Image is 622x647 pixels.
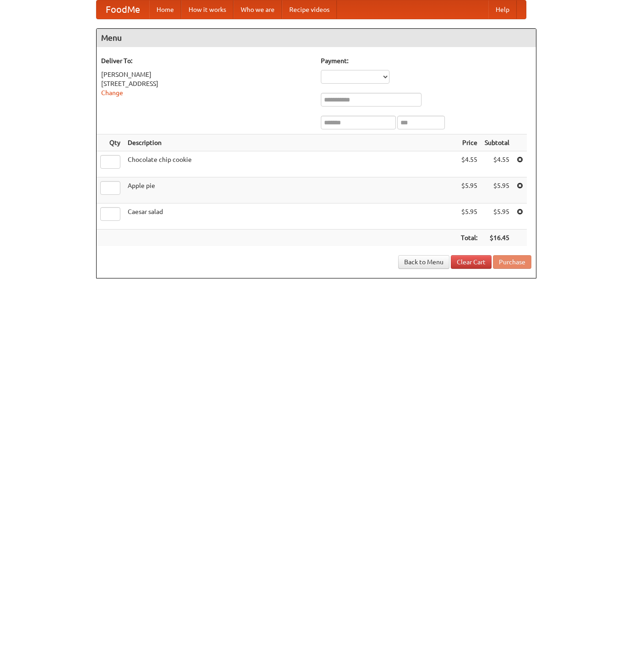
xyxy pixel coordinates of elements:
[481,230,513,246] th: $16.45
[457,151,481,177] td: $4.55
[481,151,513,177] td: $4.55
[481,134,513,151] th: Subtotal
[124,134,457,151] th: Description
[124,151,457,177] td: Chocolate chip cookie
[451,255,492,269] a: Clear Cart
[282,0,337,19] a: Recipe videos
[457,134,481,151] th: Price
[493,255,531,269] button: Purchase
[457,203,481,230] td: $5.95
[124,177,457,203] td: Apple pie
[124,203,457,230] td: Caesar salad
[101,70,312,79] div: [PERSON_NAME]
[457,230,481,246] th: Total:
[149,0,181,19] a: Home
[97,0,149,19] a: FoodMe
[97,134,124,151] th: Qty
[101,79,312,88] div: [STREET_ADDRESS]
[488,0,517,19] a: Help
[321,56,531,65] h5: Payment:
[181,0,233,19] a: How it works
[457,177,481,203] td: $5.95
[481,177,513,203] td: $5.95
[101,56,312,65] h5: Deliver To:
[398,255,449,269] a: Back to Menu
[233,0,282,19] a: Who we are
[481,203,513,230] td: $5.95
[97,29,536,47] h4: Menu
[101,89,123,96] a: Change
